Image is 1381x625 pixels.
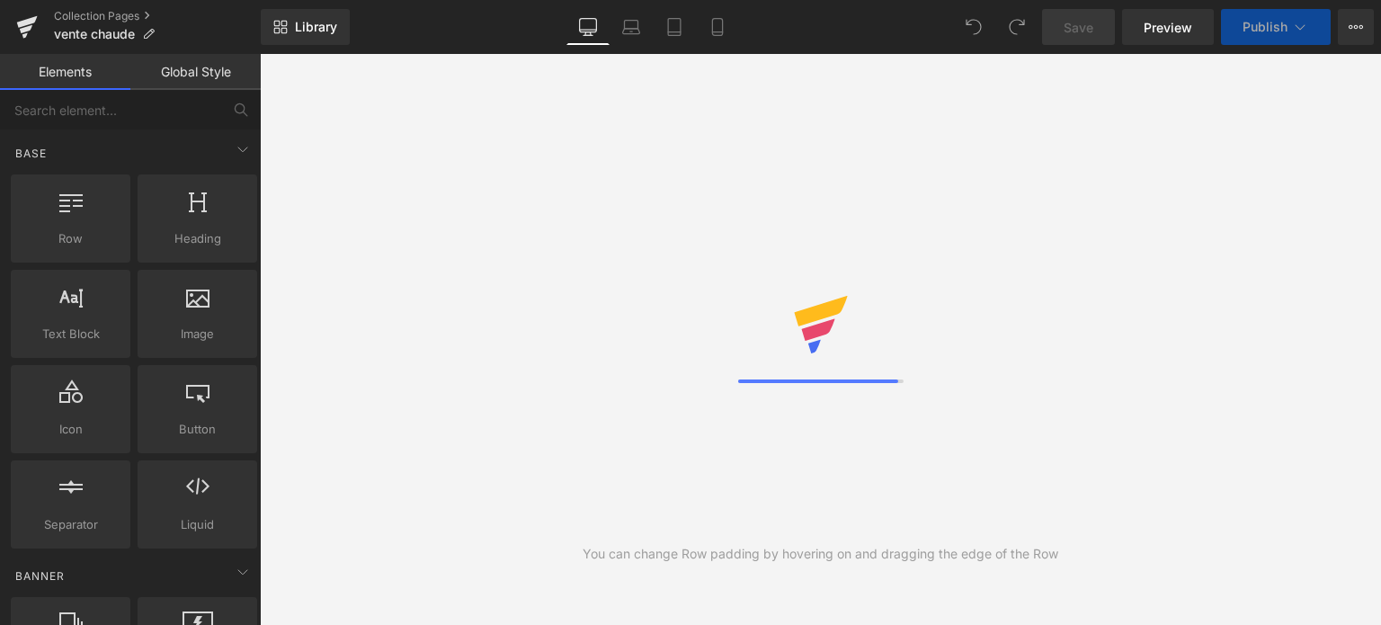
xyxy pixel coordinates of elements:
span: Save [1064,18,1093,37]
span: Text Block [16,325,125,344]
a: Mobile [696,9,739,45]
span: vente chaude [54,27,135,41]
span: Preview [1144,18,1192,37]
a: Collection Pages [54,9,261,23]
a: Global Style [130,54,261,90]
span: Image [143,325,252,344]
a: Preview [1122,9,1214,45]
button: Undo [956,9,992,45]
a: Desktop [566,9,610,45]
span: Separator [16,515,125,534]
span: Button [143,420,252,439]
span: Library [295,19,337,35]
div: You can change Row padding by hovering on and dragging the edge of the Row [583,544,1058,564]
a: Laptop [610,9,653,45]
button: Redo [999,9,1035,45]
a: New Library [261,9,350,45]
span: Publish [1243,20,1287,34]
span: Icon [16,420,125,439]
span: Base [13,145,49,162]
span: Heading [143,229,252,248]
button: Publish [1221,9,1331,45]
span: Banner [13,567,67,585]
a: Tablet [653,9,696,45]
span: Liquid [143,515,252,534]
span: Row [16,229,125,248]
button: More [1338,9,1374,45]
